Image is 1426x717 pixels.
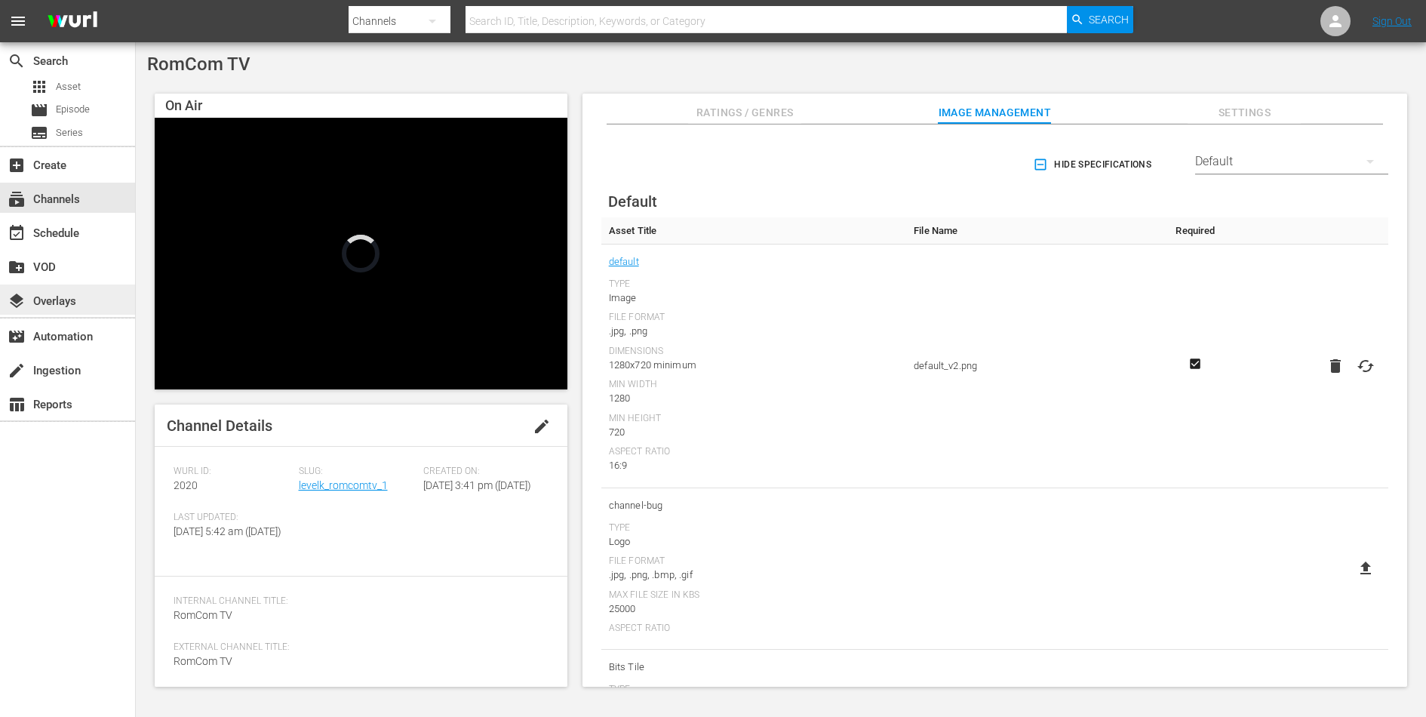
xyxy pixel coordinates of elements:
a: default [609,252,639,272]
span: RomCom TV [147,54,250,75]
span: 2020 [174,479,198,491]
a: Sign Out [1372,15,1412,27]
div: Default [1195,140,1388,183]
button: Search [1067,6,1133,33]
span: Series [30,124,48,142]
div: Min Width [609,379,899,391]
div: 720 [609,425,899,440]
span: movie [30,101,48,119]
div: Min Height [609,413,899,425]
span: Default [608,192,657,211]
span: [DATE] 3:41 pm ([DATE]) [423,479,531,491]
div: Type [609,684,899,696]
span: Last Updated: [174,512,291,524]
svg: Required [1186,357,1204,371]
div: Logo [609,534,899,549]
span: Slug: [299,466,416,478]
span: menu [9,12,27,30]
span: channel-bug [609,496,899,515]
span: Search [8,52,26,70]
span: Wurl ID: [174,466,291,478]
span: Episode [56,102,90,117]
div: .jpg, .png [609,324,899,339]
span: Reports [8,395,26,414]
div: Max File Size In Kbs [609,589,899,602]
div: Aspect Ratio [609,446,899,458]
div: File Format [609,312,899,324]
span: Asset [30,78,48,96]
div: .jpg, .png, .bmp, .gif [609,568,899,583]
span: Ratings / Genres [688,103,801,122]
span: Schedule [8,224,26,242]
div: 25000 [609,602,899,617]
button: Hide Specifications [1030,143,1157,186]
span: Automation [8,328,26,346]
div: Dimensions [609,346,899,358]
th: Required [1163,217,1228,245]
div: Aspect Ratio [609,623,899,635]
span: Channels [8,190,26,208]
span: Search [1089,6,1129,33]
span: External Channel Title: [174,642,541,654]
span: Channel Details [167,417,272,435]
span: [DATE] 5:42 am ([DATE]) [174,525,281,537]
a: levelk_romcomtv_1 [299,479,388,491]
div: File Format [609,555,899,568]
span: Internal Channel Title: [174,595,541,608]
div: Type [609,278,899,291]
span: VOD [8,258,26,276]
img: ans4CAIJ8jUAAAAAAAAAAAAAAAAAAAAAAAAgQb4GAAAAAAAAAAAAAAAAAAAAAAAAJMjXAAAAAAAAAAAAAAAAAAAAAAAAgAT5G... [36,4,109,39]
div: Video Player [155,118,567,389]
div: 1280x720 minimum [609,358,899,373]
div: 1280 [609,391,899,406]
div: Type [609,522,899,534]
div: 16:9 [609,458,899,473]
span: Series [56,125,83,140]
th: File Name [906,217,1163,245]
span: Bits Tile [609,657,899,677]
span: Ingestion [8,362,26,380]
span: Created On: [423,466,541,478]
span: Image Management [938,103,1051,122]
div: Image [609,291,899,306]
td: default_v2.png [906,245,1163,488]
span: RomCom TV [174,609,232,621]
span: RomCom TV [174,655,232,667]
span: add_box [8,156,26,174]
span: Settings [1188,103,1301,122]
button: edit [524,408,560,445]
span: edit [533,417,551,435]
span: On Air [165,97,202,113]
th: Asset Title [601,217,907,245]
span: Hide Specifications [1036,157,1151,173]
span: Overlays [8,292,26,310]
span: Asset [56,79,81,94]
